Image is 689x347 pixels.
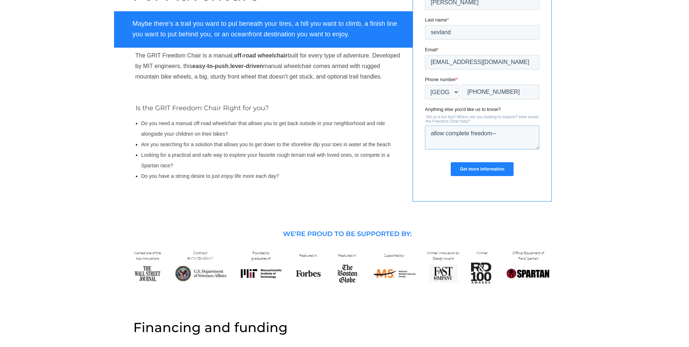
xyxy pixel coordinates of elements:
[338,253,356,258] span: Featured in:
[427,251,459,261] span: Winner, Innovation by Design Award
[133,20,397,38] span: Maybe there’s a trail you want to put beneath your tires, a hill you want to climb, a finish line...
[234,52,288,59] strong: off-road wheelchair
[135,104,269,112] span: Is the GRIT Freedom Chair Right for you?
[251,251,271,261] span: Founded by graduates of:
[141,141,391,147] span: Are you searching for a solution that allows you to get down to the shoreline dip your toes in wa...
[283,230,412,238] span: WE'RE PROUD TO BE SUPPORTED BY:
[192,63,229,69] strong: easy-to-push
[141,120,385,137] span: Do you need a manual off-road wheelchair that allows you to get back outside in your neighborhood...
[141,152,390,168] span: Looking for a practical and safe way to explore your favorite rough terrain trail with loved ones...
[512,251,544,261] span: Official Equipment of Para Spartan
[384,253,405,258] span: Supported by:
[187,251,213,261] span: Contract #V797D-60697
[135,52,400,80] span: The GRIT Freedom Chair is a manual, built for every type of adventure. Developed by MIT engineers...
[133,319,288,335] span: Financing and funding
[299,253,317,258] span: Featured in:
[141,173,279,179] span: Do you have a strong desire to just enjoy life more each day?
[477,251,488,255] span: Winner
[230,63,263,69] strong: lever-driven
[134,251,161,261] span: Named one of the top innovations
